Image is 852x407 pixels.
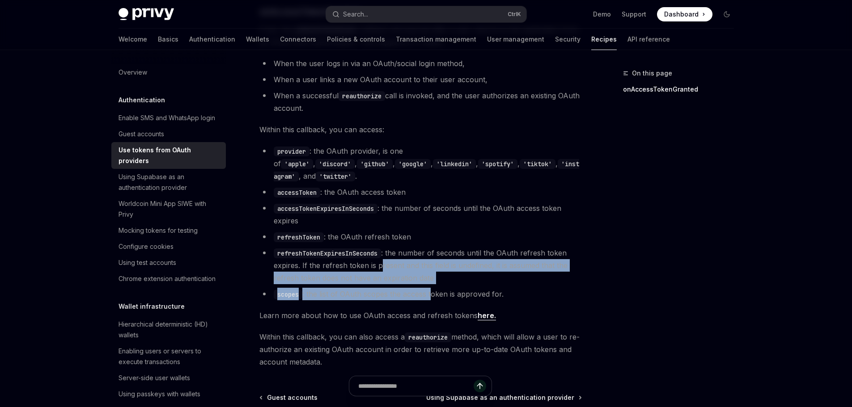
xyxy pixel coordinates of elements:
[657,7,712,21] a: Dashboard
[119,273,216,284] div: Chrome extension authentication
[119,257,176,268] div: Using test accounts
[119,67,147,78] div: Overview
[119,225,198,236] div: Mocking tokens for testing
[111,343,226,370] a: Enabling users or servers to execute transactions
[664,10,699,19] span: Dashboard
[591,29,617,50] a: Recipes
[111,126,226,142] a: Guest accounts
[627,29,670,50] a: API reference
[119,389,200,399] div: Using passkeys with wallets
[111,142,226,169] a: Use tokens from OAuth providers
[274,248,381,258] code: refreshTokenExpiresInSeconds
[111,169,226,196] a: Using Supabase as an authentication provider
[246,29,269,50] a: Wallets
[343,9,368,20] div: Search...
[259,145,582,182] li: : the OAuth provider, is one of , , , , , , , , and .
[487,29,544,50] a: User management
[280,29,316,50] a: Connectors
[520,159,555,169] code: 'tiktok'
[478,311,496,320] a: here.
[274,290,302,299] code: scopes
[119,8,174,21] img: dark logo
[281,159,313,169] code: 'apple'
[111,255,226,271] a: Using test accounts
[259,73,582,86] li: When a user links a new OAuth account to their user account,
[111,196,226,222] a: Worldcoin Mini App SIWE with Privy
[315,159,355,169] code: 'discord'
[111,110,226,126] a: Enable SMS and WhatsApp login
[720,7,734,21] button: Toggle dark mode
[405,332,451,342] code: reauthorize
[259,231,582,243] li: : the OAuth refresh token
[119,301,185,312] h5: Wallet infrastructure
[259,89,582,114] li: When a successful call is invoked, and the user authorizes an existing OAuth account.
[433,159,476,169] code: 'linkedin'
[357,159,393,169] code: 'github'
[259,331,582,368] span: Within this callback, you can also access a method, which will allow a user to re-authorize an ex...
[111,222,226,239] a: Mocking tokens for testing
[259,288,582,300] li: : the list of OAuth scopes the access token is approved for.
[119,319,220,340] div: Hierarchical deterministic (HD) wallets
[111,316,226,343] a: Hierarchical deterministic (HD) wallets
[111,64,226,80] a: Overview
[396,29,476,50] a: Transaction management
[274,188,320,197] code: accessToken
[593,10,611,19] a: Demo
[119,95,165,105] h5: Authentication
[555,29,581,50] a: Security
[259,57,582,70] li: When the user logs in via an OAuth/social login method,
[119,172,220,193] div: Using Supabase as an authentication provider
[478,159,517,169] code: 'spotify'
[274,204,377,214] code: accessTokenExpiresInSeconds
[119,145,220,166] div: Use tokens from OAuth providers
[259,202,582,227] li: : the number of seconds until the OAuth access token expires
[395,159,431,169] code: 'google'
[274,147,309,156] code: provider
[119,346,220,367] div: Enabling users or servers to execute transactions
[119,29,147,50] a: Welcome
[189,29,235,50] a: Authentication
[474,380,486,392] button: Send message
[326,6,526,22] button: Search...CtrlK
[623,82,741,97] a: onAccessTokenGranted
[111,386,226,402] a: Using passkeys with wallets
[119,241,174,252] div: Configure cookies
[111,239,226,255] a: Configure cookies
[111,370,226,386] a: Server-side user wallets
[259,123,582,136] span: Within this callback, you can access:
[508,11,521,18] span: Ctrl K
[327,29,385,50] a: Policies & controls
[316,172,355,181] code: 'twitter'
[259,186,582,198] li: : the OAuth access token
[622,10,646,19] a: Support
[274,232,324,242] code: refreshToken
[259,247,582,284] li: : the number of seconds until the OAuth refresh token expires. If the refresh token is present an...
[339,91,385,101] code: reauthorize
[632,68,672,79] span: On this page
[119,129,164,139] div: Guest accounts
[119,113,215,123] div: Enable SMS and WhatsApp login
[119,198,220,220] div: Worldcoin Mini App SIWE with Privy
[119,373,190,383] div: Server-side user wallets
[158,29,178,50] a: Basics
[259,309,582,322] span: Learn more about how to use OAuth access and refresh tokens
[111,271,226,287] a: Chrome extension authentication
